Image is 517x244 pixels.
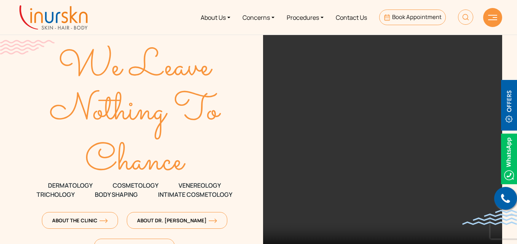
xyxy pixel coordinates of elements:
span: TRICHOLOGY [37,190,75,199]
span: VENEREOLOGY [179,181,221,190]
text: We Leave [58,39,213,96]
img: offerBt [501,80,517,131]
span: Book Appointment [392,13,442,21]
a: Whatsappicon [501,154,517,162]
a: About The Clinicorange-arrow [42,212,118,229]
img: Whatsappicon [501,134,517,184]
span: DERMATOLOGY [48,181,93,190]
a: Book Appointment [379,10,446,25]
a: Contact Us [330,3,373,32]
text: Chance [85,134,186,190]
img: bluewave [462,210,517,225]
span: COSMETOLOGY [113,181,158,190]
span: About Dr. [PERSON_NAME] [137,217,217,224]
a: Concerns [236,3,281,32]
a: About Dr. [PERSON_NAME]orange-arrow [127,212,227,229]
img: orange-arrow [209,218,217,223]
span: Body Shaping [95,190,138,199]
a: About Us [195,3,236,32]
img: inurskn-logo [19,5,88,30]
img: HeaderSearch [458,10,473,25]
img: hamLine.svg [488,15,497,20]
text: Nothing To [50,83,222,139]
span: About The Clinic [52,217,108,224]
img: orange-arrow [99,218,108,223]
a: Procedures [281,3,330,32]
span: Intimate Cosmetology [158,190,232,199]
